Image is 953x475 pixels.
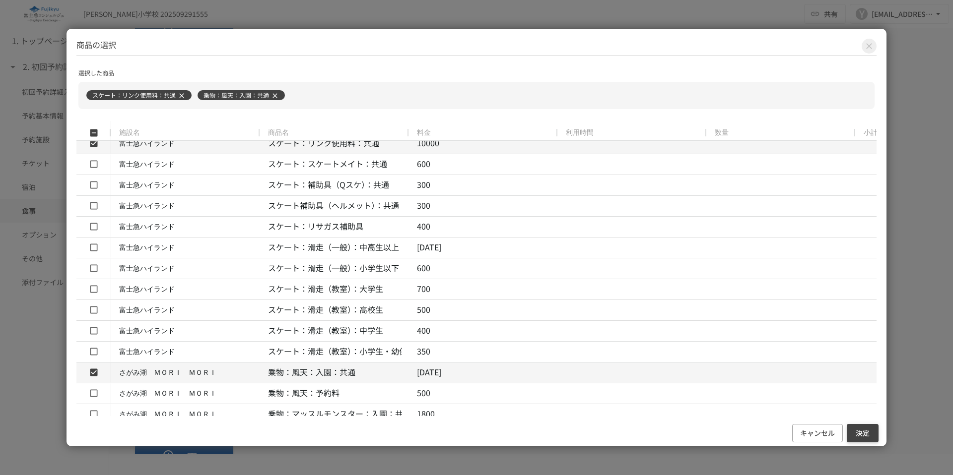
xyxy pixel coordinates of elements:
p: スケート補助具（ヘルメット）：共通 [268,199,399,212]
p: スケート：滑走（教室）：中学生 [268,324,383,337]
span: 小計 [864,128,878,137]
button: Close modal [862,39,877,54]
p: 500 [417,303,430,316]
p: 400 [417,220,430,233]
p: スケート：リサガス補助具 [268,220,363,233]
p: [DATE] [417,241,441,254]
p: 500 [417,387,430,400]
p: 400 [417,324,430,337]
p: スケート：滑走（一般）：小学生以下 [268,262,399,275]
div: スケート：リンク使用料：共通乗物：風天：入園：共通 [86,86,874,105]
div: 富士急ハイランド [119,300,175,320]
span: 施設名 [119,128,140,137]
h2: 商品の選択 [76,39,876,56]
div: 富士急ハイランド [119,280,175,299]
p: 10000 [417,137,439,150]
div: 富士急ハイランド [119,321,175,341]
div: 富士急ハイランド [119,217,175,237]
div: さがみ湖 ＭＯＲＩ ＭＯＲＩ [119,363,216,382]
div: 富士急ハイランド [119,342,175,361]
div: 富士急ハイランド [119,259,175,278]
span: 料金 [417,128,431,137]
div: 富士急ハイランド [119,176,175,195]
p: スケート：滑走（教室）：高校生 [268,303,383,316]
span: 数量 [715,128,729,137]
p: 乗物：風天：入園：共通 [204,90,269,100]
p: [DATE] [417,366,441,379]
p: スケート：滑走（教室）：大学生 [268,283,383,296]
div: 富士急ハイランド [119,196,175,216]
p: 350 [417,345,430,358]
div: 富士急ハイランド [119,155,175,174]
p: スケート：滑走（一般）：中高生以上 [268,241,399,254]
p: 700 [417,283,430,296]
p: 乗物：マッスルモンスター：入園：共通 [268,408,411,420]
p: 300 [417,199,430,212]
p: 600 [417,158,430,171]
div: 富士急ハイランド [119,238,175,257]
p: スケート：リンク使用料：共通 [92,90,176,100]
p: 選択した商品 [78,68,874,77]
p: 1800 [417,408,435,420]
p: スケート：補助具（Qスケ）：共通 [268,178,389,191]
div: 富士急ハイランド [119,134,175,153]
p: 600 [417,262,430,275]
span: 利用時間 [566,128,594,137]
span: 商品名 [268,128,289,137]
p: 300 [417,178,430,191]
p: スケート：滑走（教室）：小学生・幼保 [268,345,407,358]
div: さがみ湖 ＭＯＲＩ ＭＯＲＩ [119,405,216,424]
p: スケート：リンク使用料：共通 [268,137,379,150]
button: キャンセル [792,424,843,442]
p: 乗物：風天：予約料 [268,387,340,400]
button: 決定 [847,424,879,442]
p: 乗物：風天：入園：共通 [268,366,355,379]
p: スケート：スケートメイト：共通 [268,158,387,171]
div: さがみ湖 ＭＯＲＩ ＭＯＲＩ [119,384,216,403]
